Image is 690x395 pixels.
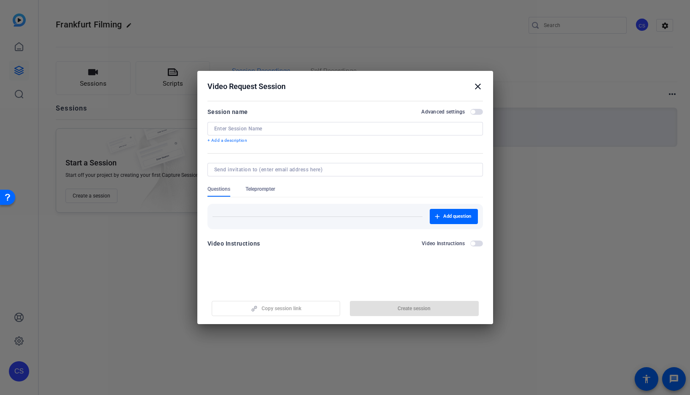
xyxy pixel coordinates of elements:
[422,240,465,247] h2: Video Instructions
[214,125,476,132] input: Enter Session Name
[430,209,478,224] button: Add question
[207,186,230,192] span: Questions
[245,186,275,192] span: Teleprompter
[443,213,471,220] span: Add question
[207,81,483,92] div: Video Request Session
[421,108,465,115] h2: Advanced settings
[214,166,473,173] input: Send invitation to (enter email address here)
[207,137,483,144] p: + Add a description
[207,238,260,249] div: Video Instructions
[207,107,248,117] div: Session name
[473,81,483,92] mat-icon: close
